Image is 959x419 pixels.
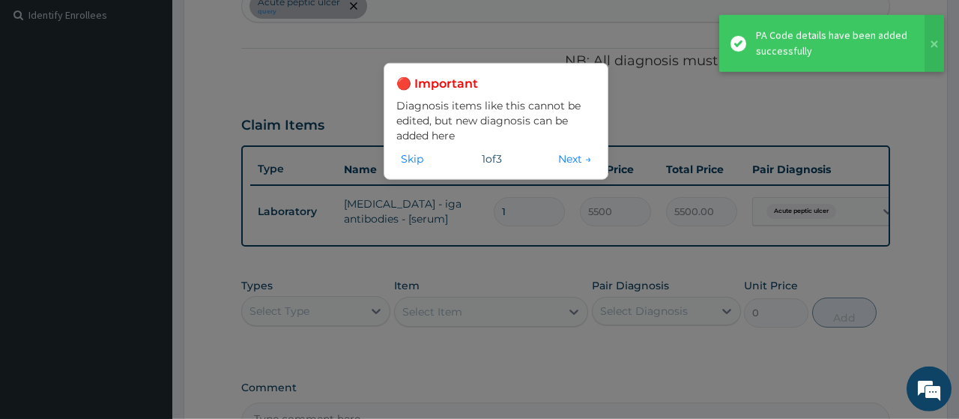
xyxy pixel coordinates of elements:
[87,118,207,270] span: We're online!
[396,98,596,143] p: Diagnosis items like this cannot be edited, but new diagnosis can be added here
[396,76,596,92] h3: 🔴 Important
[554,151,596,167] button: Next →
[78,84,252,103] div: Chat with us now
[28,75,61,112] img: d_794563401_company_1708531726252_794563401
[756,28,910,59] div: PA Code details have been added successfully
[396,151,428,167] button: Skip
[246,7,282,43] div: Minimize live chat window
[482,151,502,166] span: 1 of 3
[7,268,285,321] textarea: Type your message and hit 'Enter'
